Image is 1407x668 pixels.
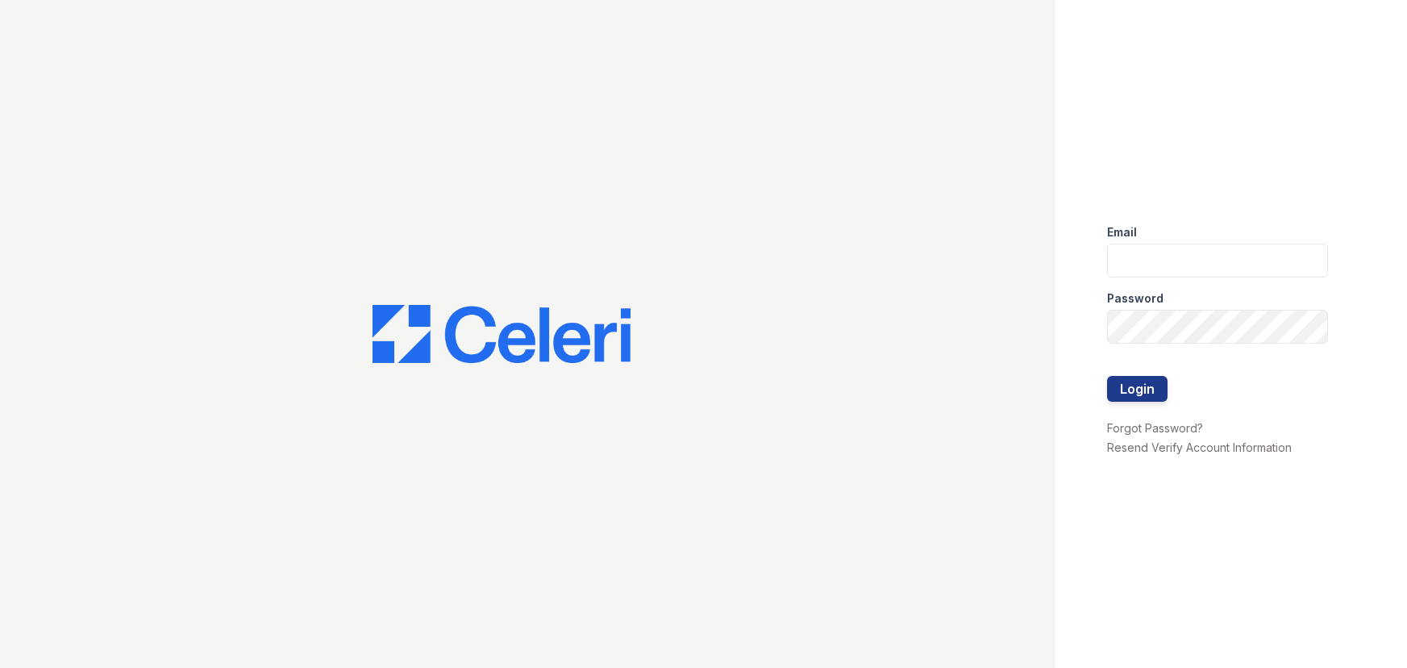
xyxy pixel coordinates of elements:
[1107,224,1137,240] label: Email
[1107,421,1203,435] a: Forgot Password?
[1107,376,1168,402] button: Login
[373,305,631,363] img: CE_Logo_Blue-a8612792a0a2168367f1c8372b55b34899dd931a85d93a1a3d3e32e68fde9ad4.png
[1107,290,1163,307] label: Password
[1107,440,1292,454] a: Resend Verify Account Information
